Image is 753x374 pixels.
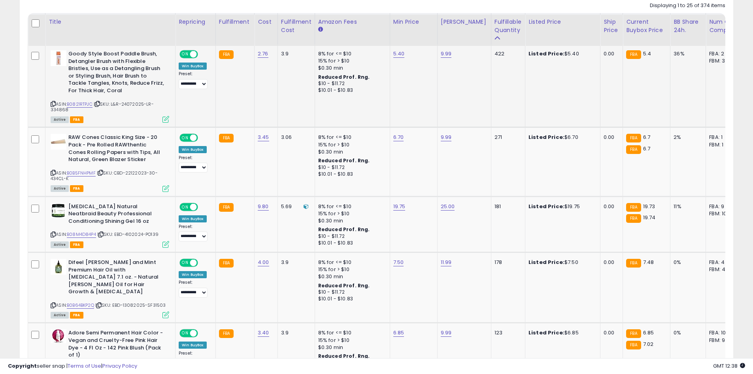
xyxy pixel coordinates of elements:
[441,203,455,211] a: 25.00
[318,148,384,156] div: $0.30 min
[709,337,735,344] div: FBM: 9
[709,329,735,336] div: FBA: 10
[318,233,384,240] div: $10 - $11.72
[68,329,164,361] b: Adore Semi Permanent Hair Color - Vegan and Cruelty-Free Pink Hair Dye - 4 Fl Oz - 142 Pink Blush...
[197,260,209,266] span: OFF
[709,259,735,266] div: FBA: 4
[219,50,234,59] small: FBA
[318,259,384,266] div: 8% for <= $10
[67,101,92,108] a: B0821RTPJC
[441,258,452,266] a: 11.99
[180,203,190,210] span: ON
[180,330,190,337] span: ON
[626,329,641,338] small: FBA
[281,50,309,57] div: 3.9
[626,214,641,223] small: FBA
[258,258,269,266] a: 4.00
[318,18,387,26] div: Amazon Fees
[51,329,66,343] img: 41NbIHLGLdL._SL40_.jpg
[179,146,207,153] div: Win BuyBox
[68,50,164,96] b: Goody Style Boost Paddle Brush, Detangler Brush with Flexible Bristles, Use as a Detangling Brush...
[8,363,137,370] div: seller snap | |
[179,215,207,222] div: Win BuyBox
[626,50,641,59] small: FBA
[318,329,384,336] div: 8% for <= $10
[494,259,519,266] div: 178
[528,329,594,336] div: $6.85
[709,210,735,217] div: FBM: 10
[528,18,597,26] div: Listed Price
[219,203,234,212] small: FBA
[674,50,700,57] div: 36%
[494,50,519,57] div: 422
[318,87,384,94] div: $10.01 - $10.83
[709,134,735,141] div: FBA: 1
[393,203,406,211] a: 19.75
[318,210,384,217] div: 15% for > $10
[318,141,384,148] div: 15% for > $10
[674,329,700,336] div: 0%
[49,18,172,26] div: Title
[674,203,700,210] div: 11%
[494,329,519,336] div: 123
[318,337,384,344] div: 15% for > $10
[494,203,519,210] div: 181
[179,271,207,278] div: Win BuyBox
[70,241,83,248] span: FBA
[528,50,594,57] div: $5.40
[281,203,309,210] div: 5.69
[281,259,309,266] div: 3.9
[674,18,702,34] div: BB Share 24h.
[626,203,641,212] small: FBA
[179,342,207,349] div: Win BuyBox
[643,133,650,141] span: 6.7
[318,157,370,164] b: Reduced Prof. Rng.
[70,116,83,123] span: FBA
[528,203,564,210] b: Listed Price:
[626,259,641,268] small: FBA
[393,258,404,266] a: 7.50
[70,185,83,192] span: FBA
[219,259,234,268] small: FBA
[51,116,69,123] span: All listings currently available for purchase on Amazon
[68,259,164,298] b: Difeel [PERSON_NAME] and Mint Premium Hair Oil with [MEDICAL_DATA] 7.1 oz. - Natural [PERSON_NAME...
[393,18,434,26] div: Min Price
[51,50,169,122] div: ASIN:
[97,231,159,237] span: | SKU: EBD-4102024-PO139
[51,259,66,275] img: 41lW3B0J4jL._SL40_.jpg
[318,74,370,80] b: Reduced Prof. Rng.
[318,134,384,141] div: 8% for <= $10
[709,50,735,57] div: FBA: 2
[626,134,641,142] small: FBA
[219,18,251,26] div: Fulfillment
[494,18,522,34] div: Fulfillable Quantity
[643,258,654,266] span: 7.48
[643,329,654,336] span: 6.85
[604,18,619,34] div: Ship Price
[318,80,384,87] div: $10 - $11.72
[67,302,94,309] a: B0B64BKP2Q
[709,18,738,34] div: Num of Comp.
[51,170,158,182] span: | SKU: CBD-22122023-30-434CL-K
[318,289,384,296] div: $10 - $11.72
[179,155,209,173] div: Preset:
[51,312,69,319] span: All listings currently available for purchase on Amazon
[318,266,384,273] div: 15% for > $10
[643,214,656,221] span: 19.74
[318,273,384,280] div: $0.30 min
[67,170,96,177] a: B0B5FNHPMF
[709,57,735,65] div: FBM: 3
[441,133,452,141] a: 9.99
[318,344,384,351] div: $0.30 min
[70,312,83,319] span: FBA
[51,134,169,191] div: ASIN:
[393,50,405,58] a: 5.40
[258,18,274,26] div: Cost
[51,185,69,192] span: All listings currently available for purchase on Amazon
[197,330,209,337] span: OFF
[318,26,323,33] small: Amazon Fees.
[51,50,66,66] img: 31HzwLGKZbL._SL40_.jpg
[604,50,617,57] div: 0.00
[219,134,234,142] small: FBA
[626,145,641,154] small: FBA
